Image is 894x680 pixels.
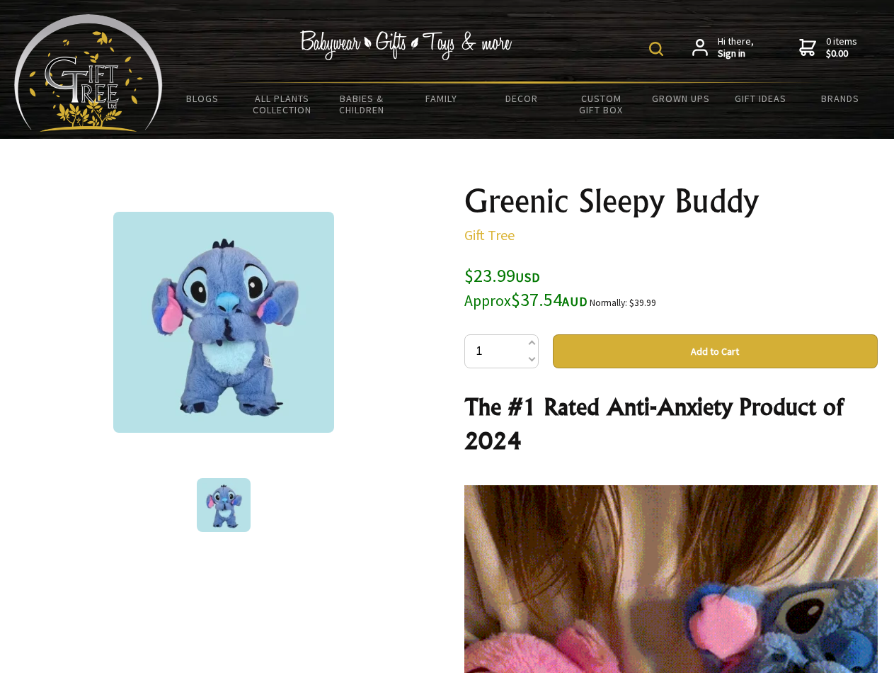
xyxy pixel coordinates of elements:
[464,184,878,218] h1: Greenic Sleepy Buddy
[464,392,843,455] strong: The #1 Rated Anti-Anxiety Product of 2024
[515,269,540,285] span: USD
[799,35,857,60] a: 0 items$0.00
[590,297,656,309] small: Normally: $39.99
[163,84,243,113] a: BLOGS
[464,291,511,310] small: Approx
[692,35,754,60] a: Hi there,Sign in
[197,478,251,532] img: Greenic Sleepy Buddy
[561,84,641,125] a: Custom Gift Box
[464,263,588,311] span: $23.99 $37.54
[649,42,663,56] img: product search
[464,226,515,244] a: Gift Tree
[721,84,801,113] a: Gift Ideas
[113,212,334,433] img: Greenic Sleepy Buddy
[402,84,482,113] a: Family
[718,47,754,60] strong: Sign in
[718,35,754,60] span: Hi there,
[14,14,163,132] img: Babyware - Gifts - Toys and more...
[322,84,402,125] a: Babies & Children
[826,47,857,60] strong: $0.00
[300,30,512,60] img: Babywear - Gifts - Toys & more
[562,293,588,310] span: AUD
[243,84,323,125] a: All Plants Collection
[553,334,878,368] button: Add to Cart
[801,84,881,113] a: Brands
[641,84,721,113] a: Grown Ups
[826,35,857,60] span: 0 items
[481,84,561,113] a: Decor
